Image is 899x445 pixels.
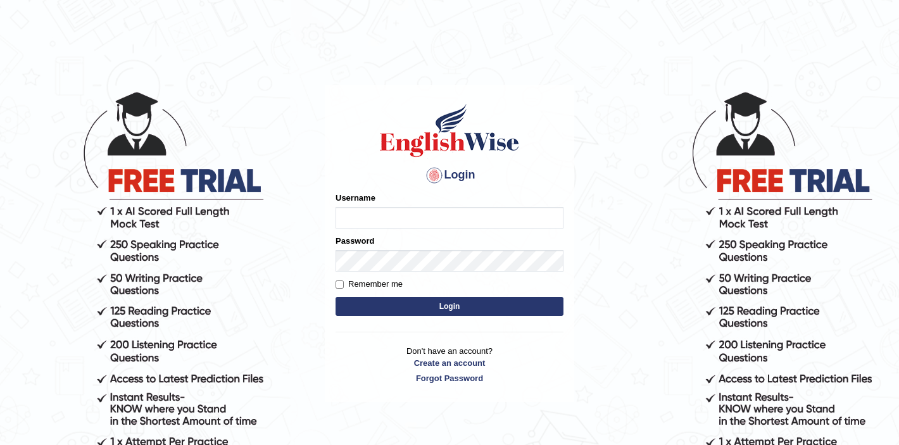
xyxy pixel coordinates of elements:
a: Create an account [336,357,563,369]
h4: Login [336,165,563,185]
img: Logo of English Wise sign in for intelligent practice with AI [377,102,522,159]
label: Remember me [336,278,403,291]
input: Remember me [336,280,344,289]
label: Password [336,235,374,247]
a: Forgot Password [336,372,563,384]
p: Don't have an account? [336,345,563,384]
label: Username [336,192,375,204]
button: Login [336,297,563,316]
